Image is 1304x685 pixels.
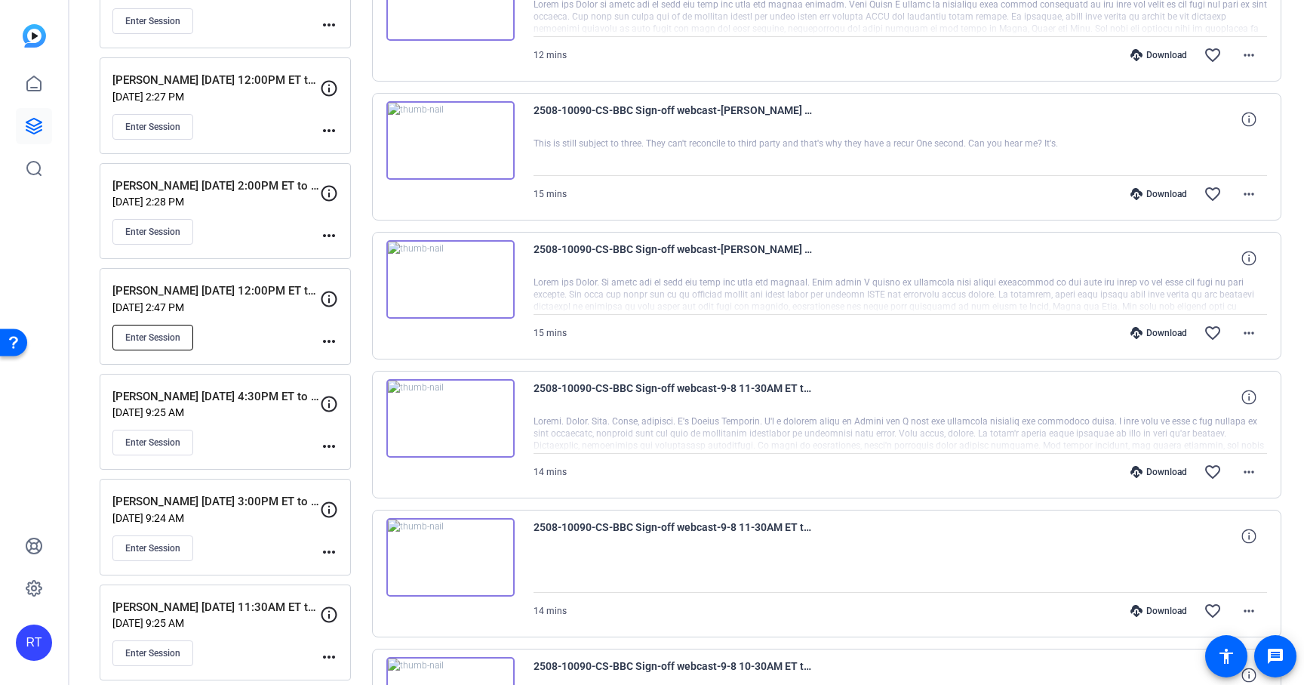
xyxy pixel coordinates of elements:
[320,227,338,245] mat-icon: more_horiz
[320,122,338,140] mat-icon: more_horiz
[112,219,193,245] button: Enter Session
[125,332,180,344] span: Enter Session
[1123,605,1195,617] div: Download
[112,512,320,524] p: [DATE] 9:24 AM
[112,114,193,140] button: Enter Session
[1240,46,1258,64] mat-icon: more_horiz
[1266,647,1284,665] mat-icon: message
[112,196,320,208] p: [DATE] 2:28 PM
[534,240,813,276] span: 2508-10090-CS-BBC Sign-off webcast-[PERSON_NAME] 9-8 3-00PM ET to 4-30PM ET-[PERSON_NAME]-2025-09...
[125,647,180,659] span: Enter Session
[320,437,338,455] mat-icon: more_horiz
[112,617,320,629] p: [DATE] 9:25 AM
[125,542,180,554] span: Enter Session
[1123,188,1195,200] div: Download
[1240,324,1258,342] mat-icon: more_horiz
[534,328,567,338] span: 15 mins
[125,15,180,27] span: Enter Session
[1123,466,1195,478] div: Download
[112,640,193,666] button: Enter Session
[1217,647,1235,665] mat-icon: accessibility
[386,101,515,180] img: thumb-nail
[125,121,180,133] span: Enter Session
[112,406,320,418] p: [DATE] 9:25 AM
[534,467,567,477] span: 14 mins
[386,379,515,458] img: thumb-nail
[1240,602,1258,620] mat-icon: more_horiz
[16,625,52,661] div: RT
[112,599,320,616] p: [PERSON_NAME] [DATE] 11:30AM ET to 12:30PM ET
[112,8,193,34] button: Enter Session
[125,226,180,238] span: Enter Session
[112,72,320,89] p: [PERSON_NAME] [DATE] 12:00PM ET to 1:00PM ET
[1123,49,1195,61] div: Download
[23,24,46,48] img: blue-gradient.svg
[386,240,515,319] img: thumb-nail
[112,493,320,511] p: [PERSON_NAME] [DATE] 3:00PM ET to 4:30PM ET
[534,379,813,415] span: 2508-10090-CS-BBC Sign-off webcast-9-8 11-30AM ET to 12-30PM ET-[PERSON_NAME]-2025-09-08-08-42-59...
[320,648,338,666] mat-icon: more_horiz
[534,606,567,616] span: 14 mins
[1204,463,1222,481] mat-icon: favorite_border
[1123,327,1195,339] div: Download
[534,50,567,60] span: 12 mins
[320,332,338,350] mat-icon: more_horiz
[534,189,567,199] span: 15 mins
[1204,46,1222,64] mat-icon: favorite_border
[1204,185,1222,203] mat-icon: favorite_border
[112,535,193,561] button: Enter Session
[534,518,813,554] span: 2508-10090-CS-BBC Sign-off webcast-9-8 11-30AM ET to 12-30PM ET-[PERSON_NAME]-2025-09-08-08-42-59...
[1240,463,1258,481] mat-icon: more_horiz
[112,177,320,195] p: [PERSON_NAME] [DATE] 2:00PM ET to 3:00PM ET
[125,437,180,449] span: Enter Session
[1240,185,1258,203] mat-icon: more_horiz
[112,282,320,300] p: [PERSON_NAME] [DATE] 12:00PM ET to 1:00PM ET
[1204,324,1222,342] mat-icon: favorite_border
[534,101,813,137] span: 2508-10090-CS-BBC Sign-off webcast-[PERSON_NAME] 9-8 3-00PM ET to 4-30PM ET-[PERSON_NAME]-2025-09...
[112,388,320,406] p: [PERSON_NAME] [DATE] 4:30PM ET to 5:30PM ET
[112,301,320,313] p: [DATE] 2:47 PM
[320,16,338,34] mat-icon: more_horiz
[386,518,515,597] img: thumb-nail
[112,325,193,350] button: Enter Session
[112,91,320,103] p: [DATE] 2:27 PM
[1204,602,1222,620] mat-icon: favorite_border
[320,543,338,561] mat-icon: more_horiz
[112,430,193,455] button: Enter Session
